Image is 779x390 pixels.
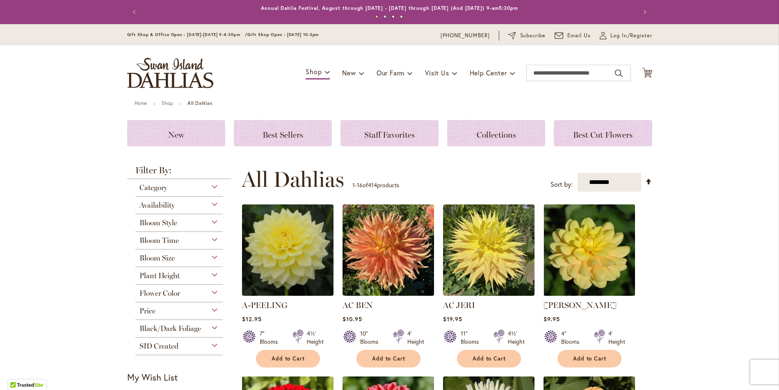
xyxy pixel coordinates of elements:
strong: All Dahlias [187,100,212,106]
span: All Dahlias [242,167,344,192]
span: Log In/Register [610,32,652,40]
span: $12.95 [242,315,262,323]
span: Best Cut Flowers [573,130,633,140]
a: Email Us [555,32,591,40]
div: 7" Blooms [260,329,283,346]
span: Gift Shop Open - [DATE] 10-3pm [247,32,319,37]
img: AC BEN [343,204,434,296]
button: Add to Cart [256,350,320,367]
div: 4' Height [407,329,424,346]
button: Add to Cart [557,350,621,367]
span: Add to Cart [372,355,406,362]
span: Black/Dark Foliage [139,324,201,333]
img: AHOY MATEY [544,204,635,296]
span: Category [139,183,167,192]
a: Shop [162,100,173,106]
span: Add to Cart [272,355,305,362]
span: Price [139,306,155,315]
span: Availability [139,201,175,210]
a: AC BEN [343,300,373,310]
a: Best Cut Flowers [554,120,652,146]
label: Sort by: [551,177,573,192]
button: 1 of 4 [375,15,378,18]
button: Add to Cart [356,350,420,367]
span: Our Farm [377,68,404,77]
span: $10.95 [343,315,362,323]
div: 4½' Height [307,329,324,346]
span: 414 [368,181,377,189]
a: store logo [127,58,213,88]
strong: Filter By: [127,166,231,179]
a: Best Sellers [234,120,332,146]
span: Bloom Time [139,236,179,245]
img: AC Jeri [443,204,535,296]
a: Collections [447,120,545,146]
span: New [168,130,184,140]
button: 4 of 4 [400,15,403,18]
span: Email Us [567,32,591,40]
span: SID Created [139,342,178,351]
span: 16 [357,181,363,189]
span: New [342,68,356,77]
strong: My Wish List [127,371,178,383]
button: Add to Cart [457,350,521,367]
button: Next [636,4,652,20]
div: 10" Blooms [360,329,383,346]
a: New [127,120,225,146]
div: 4½' Height [508,329,525,346]
button: 3 of 4 [392,15,395,18]
span: Shop [306,67,322,76]
button: Previous [127,4,144,20]
a: A-PEELING [242,300,288,310]
span: Staff Favorites [364,130,415,140]
p: - of products [352,179,399,192]
span: Bloom Style [139,218,177,227]
div: 11" Blooms [461,329,484,346]
a: AC Jeri [443,290,535,297]
a: A-Peeling [242,290,334,297]
a: [PERSON_NAME] [544,300,617,310]
span: 1 [352,181,355,189]
img: A-Peeling [242,204,334,296]
a: Log In/Register [600,32,652,40]
a: Home [135,100,147,106]
span: Subscribe [520,32,546,40]
div: 4' Height [608,329,625,346]
div: 4" Blooms [561,329,584,346]
a: AHOY MATEY [544,290,635,297]
span: Add to Cart [573,355,607,362]
a: Staff Favorites [340,120,439,146]
a: [PHONE_NUMBER] [441,32,490,40]
span: Best Sellers [263,130,303,140]
span: Collections [477,130,516,140]
span: Gift Shop & Office Open - [DATE]-[DATE] 9-4:30pm / [127,32,248,37]
a: Annual Dahlia Festival, August through [DATE] - [DATE] through [DATE] (And [DATE]) 9-am5:30pm [261,5,518,11]
a: AC BEN [343,290,434,297]
span: Bloom Size [139,254,175,263]
iframe: Launch Accessibility Center [6,361,29,384]
span: $9.95 [544,315,560,323]
button: 2 of 4 [384,15,386,18]
span: $19.95 [443,315,462,323]
a: AC JERI [443,300,475,310]
span: Visit Us [425,68,449,77]
span: Plant Height [139,271,180,280]
span: Flower Color [139,289,180,298]
span: Help Center [470,68,507,77]
span: Add to Cart [473,355,506,362]
a: Subscribe [508,32,546,40]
